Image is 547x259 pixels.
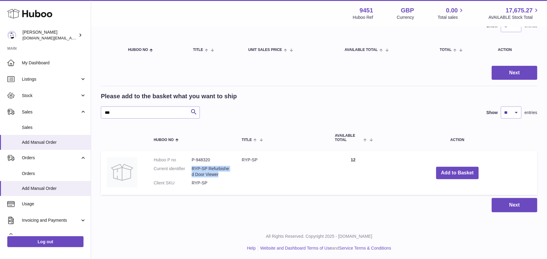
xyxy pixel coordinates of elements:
[353,15,373,20] div: Huboo Ref
[525,110,537,116] span: entries
[236,151,329,195] td: RYP-SP
[192,180,230,186] dd: RYP-SP
[436,167,479,179] button: Add to Basket
[401,6,414,15] strong: GBP
[192,166,230,177] dd: RYP-SP Refurbished Door Viewer
[22,140,86,145] span: Add Manual Order
[242,138,252,142] span: Title
[360,6,373,15] strong: 9451
[492,66,537,80] button: Next
[492,198,537,212] button: Next
[446,6,458,15] span: 0.00
[107,157,137,187] img: RYP-SP
[22,171,86,177] span: Orders
[397,15,414,20] div: Currency
[154,138,174,142] span: Huboo no
[378,128,537,148] th: Action
[22,155,80,161] span: Orders
[22,29,77,41] div: [PERSON_NAME]
[22,76,80,82] span: Listings
[345,48,378,52] span: AVAILABLE Total
[101,92,237,100] h2: Please add to the basket what you want to ship
[154,180,192,186] dt: Client SKU
[192,157,230,163] dd: P-948320
[128,48,148,52] span: Huboo no
[22,201,86,207] span: Usage
[22,234,86,240] span: Cases
[247,246,256,251] a: Help
[154,157,192,163] dt: Huboo P no
[22,93,80,99] span: Stock
[22,109,80,115] span: Sales
[22,125,86,130] span: Sales
[339,246,391,251] a: Service Terms & Conditions
[22,60,86,66] span: My Dashboard
[154,166,192,177] dt: Current identifier
[440,48,452,52] span: Total
[438,15,465,20] span: Total sales
[487,110,498,116] label: Show
[329,151,378,195] td: 12
[22,35,121,40] span: [DOMAIN_NAME][EMAIL_ADDRESS][DOMAIN_NAME]
[22,217,80,223] span: Invoicing and Payments
[96,234,542,239] p: All Rights Reserved. Copyright 2025 - [DOMAIN_NAME]
[488,15,540,20] span: AVAILABLE Stock Total
[22,186,86,191] span: Add Manual Order
[193,48,203,52] span: Title
[7,236,84,247] a: Log out
[498,48,531,52] div: Action
[506,6,533,15] span: 17,675.27
[248,48,282,52] span: Unit Sales Price
[260,246,332,251] a: Website and Dashboard Terms of Use
[258,245,391,251] li: and
[488,6,540,20] a: 17,675.27 AVAILABLE Stock Total
[438,6,465,20] a: 0.00 Total sales
[335,134,362,142] span: AVAILABLE Total
[7,31,16,40] img: amir.ch@gmail.com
